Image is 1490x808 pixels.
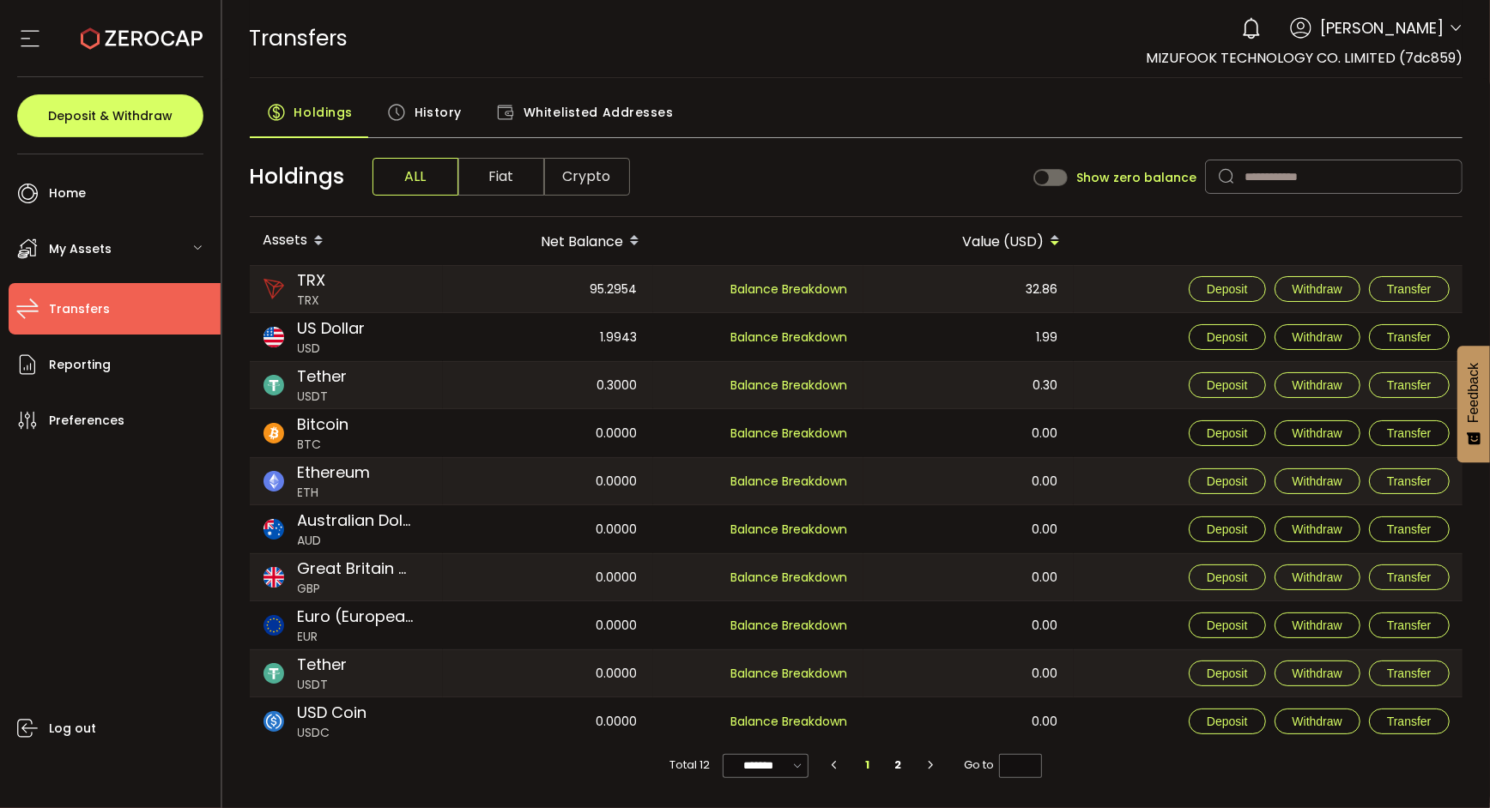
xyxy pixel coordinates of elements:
[298,605,414,628] span: Euro (European Monetary Unit)
[882,753,913,777] li: 2
[1275,420,1360,446] button: Withdraw
[294,95,353,130] span: Holdings
[443,505,651,553] div: 0.0000
[1275,564,1360,590] button: Withdraw
[1369,516,1450,542] button: Transfer
[49,181,86,206] span: Home
[863,697,1072,745] div: 0.00
[1207,378,1247,392] span: Deposit
[1293,715,1342,728] span: Withdraw
[1189,612,1265,638] button: Deposit
[863,458,1072,504] div: 0.00
[298,701,367,724] span: USD Coin
[1369,660,1450,686] button: Transfer
[731,520,848,540] span: Balance Breakdown
[863,313,1072,361] div: 1.99
[298,388,348,406] span: USDT
[863,650,1072,696] div: 0.00
[1076,172,1196,184] span: Show zero balance
[1293,618,1342,632] span: Withdraw
[1369,564,1450,590] button: Transfer
[298,268,326,292] span: TRX
[1320,16,1444,39] span: [PERSON_NAME]
[1387,282,1432,296] span: Transfer
[1207,474,1247,488] span: Deposit
[48,110,173,122] span: Deposit & Withdraw
[1387,378,1432,392] span: Transfer
[1457,346,1490,462] button: Feedback - Show survey
[1207,522,1247,536] span: Deposit
[263,471,284,491] img: eth_portfolio.svg
[1189,660,1265,686] button: Deposit
[1293,474,1342,488] span: Withdraw
[263,615,284,636] img: eur_portfolio.svg
[250,226,443,256] div: Assets
[1404,726,1490,808] iframe: Chat Widget
[443,458,651,504] div: 0.0000
[1189,468,1265,494] button: Deposit
[49,408,124,433] span: Preferences
[863,409,1072,457] div: 0.00
[1146,48,1463,68] span: MIZUFOOK TECHNOLOGY CO. LIMITED (7dc859)
[1189,564,1265,590] button: Deposit
[1189,324,1265,350] button: Deposit
[1275,660,1360,686] button: Withdraw
[731,616,848,636] span: Balance Breakdown
[1275,324,1360,350] button: Withdraw
[1466,363,1481,423] span: Feedback
[443,650,651,696] div: 0.0000
[263,327,284,347] img: usd_portfolio.svg
[1275,468,1360,494] button: Withdraw
[298,676,348,694] span: USDT
[1207,618,1247,632] span: Deposit
[731,424,848,443] span: Balance Breakdown
[669,753,710,777] span: Total 12
[731,664,848,684] span: Balance Breakdown
[443,697,651,745] div: 0.0000
[263,423,284,443] img: btc_portfolio.svg
[1275,612,1360,638] button: Withdraw
[443,601,651,649] div: 0.0000
[49,297,110,322] span: Transfers
[443,554,651,600] div: 0.0000
[1293,426,1342,440] span: Withdraw
[1275,276,1360,302] button: Withdraw
[1293,378,1342,392] span: Withdraw
[1275,709,1360,734] button: Withdraw
[298,509,414,532] span: Australian Dollar
[415,95,462,130] span: History
[1207,282,1247,296] span: Deposit
[298,653,348,676] span: Tether
[250,23,348,53] span: Transfers
[1369,420,1450,446] button: Transfer
[1387,715,1432,728] span: Transfer
[49,716,96,741] span: Log out
[443,313,651,361] div: 1.9943
[1293,522,1342,536] span: Withdraw
[1207,570,1247,584] span: Deposit
[298,532,414,550] span: AUD
[298,340,366,358] span: USD
[1293,570,1342,584] span: Withdraw
[863,601,1072,649] div: 0.00
[263,711,284,732] img: usdc_portfolio.svg
[863,505,1072,553] div: 0.00
[524,95,674,130] span: Whitelisted Addresses
[1189,709,1265,734] button: Deposit
[1404,726,1490,808] div: 聊天小组件
[443,409,651,457] div: 0.0000
[263,375,284,395] img: usdt_portfolio.svg
[544,158,630,196] span: Crypto
[1189,276,1265,302] button: Deposit
[731,568,848,588] span: Balance Breakdown
[298,724,367,742] span: USDC
[964,753,1042,777] span: Go to
[1189,420,1265,446] button: Deposit
[49,237,112,262] span: My Assets
[298,461,371,484] span: Ethereum
[298,628,414,646] span: EUR
[1189,372,1265,398] button: Deposit
[1369,276,1450,302] button: Transfer
[250,160,345,193] span: Holdings
[1275,516,1360,542] button: Withdraw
